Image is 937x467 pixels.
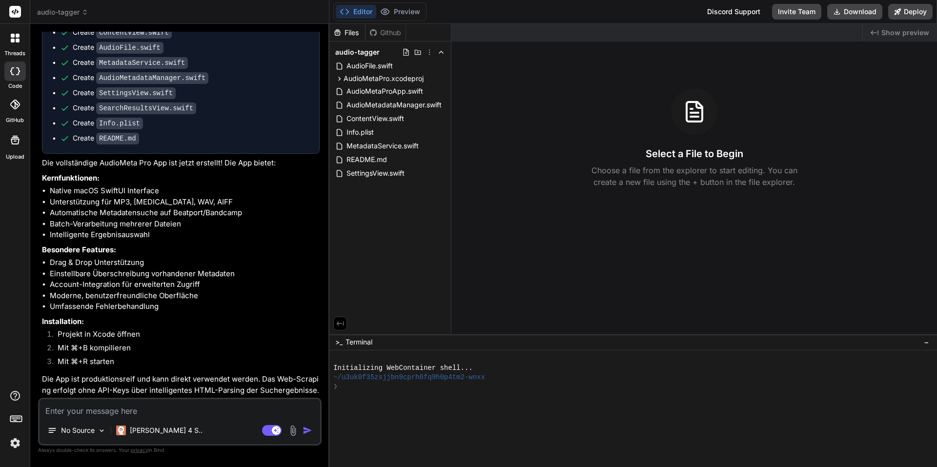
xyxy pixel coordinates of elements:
[50,329,320,343] li: Projekt in Xcode öffnen
[346,140,420,152] span: MetadataService.swift
[344,74,424,83] span: AudioMetaPro.xcodeproj
[96,57,188,69] code: MetadataService.swift
[6,153,24,161] label: Upload
[96,118,143,129] code: Info.plist
[922,334,931,350] button: −
[50,268,320,280] li: Einstellbare Überschreibung vorhandener Metadaten
[131,447,148,453] span: privacy
[42,158,320,169] p: Die vollständige AudioMeta Pro App ist jetzt erstellt! Die App bietet:
[98,426,106,435] img: Pick Models
[73,58,188,68] div: Create
[96,42,163,54] code: AudioFile.swift
[96,133,139,144] code: README.md
[50,290,320,302] li: Moderne, benutzerfreundliche Oberfläche
[50,185,320,197] li: Native macOS SwiftUI Interface
[333,373,485,382] span: ~/u3uk0f35zsjjbn9cprh6fq9h0p4tm2-wnxx
[4,49,25,58] label: threads
[6,116,24,124] label: GitHub
[96,102,196,114] code: SearchResultsView.swift
[50,356,320,370] li: Mit ⌘+R starten
[881,28,929,38] span: Show preview
[336,5,376,19] button: Editor
[96,27,172,39] code: ContentView.swift
[646,147,743,161] h3: Select a File to Begin
[924,337,929,347] span: −
[38,446,322,455] p: Always double-check its answers. Your in Bind
[73,73,208,83] div: Create
[335,47,380,57] span: audio-tagger
[8,82,22,90] label: code
[37,7,88,17] span: audio-tagger
[329,28,365,38] div: Files
[827,4,882,20] button: Download
[346,337,372,347] span: Terminal
[73,118,143,128] div: Create
[303,426,312,435] img: icon
[346,113,405,124] span: ContentView.swift
[50,229,320,241] li: Intelligente Ergebnisauswahl
[7,435,23,451] img: settings
[96,72,208,84] code: AudioMetadataManager.swift
[50,197,320,208] li: Unterstützung für MP3, [MEDICAL_DATA], WAV, AIFF
[73,103,196,113] div: Create
[73,27,172,38] div: Create
[366,28,406,38] div: Github
[50,257,320,268] li: Drag & Drop Unterstützung
[333,364,473,373] span: Initializing WebContainer shell...
[346,60,394,72] span: AudioFile.swift
[73,88,176,98] div: Create
[50,279,320,290] li: Account-Integration für erweiterten Zugriff
[50,343,320,356] li: Mit ⌘+B kompilieren
[73,133,139,143] div: Create
[287,425,299,436] img: attachment
[96,87,176,99] code: SettingsView.swift
[346,167,406,179] span: SettingsView.swift
[50,207,320,219] li: Automatische Metadatensuche auf Beatport/Bandcamp
[888,4,933,20] button: Deploy
[116,426,126,435] img: Claude 4 Sonnet
[346,99,443,111] span: AudioMetadataManager.swift
[130,426,203,435] p: [PERSON_NAME] 4 S..
[585,164,804,188] p: Choose a file from the explorer to start editing. You can create a new file using the + button in...
[335,337,343,347] span: >_
[772,4,821,20] button: Invite Team
[333,382,338,391] span: ❯
[42,173,100,183] strong: Kernfunktionen:
[42,374,320,396] p: Die App ist produktionsreif und kann direkt verwendet werden. Das Web-Scraping erfolgt ohne API-K...
[346,154,388,165] span: README.md
[346,85,424,97] span: AudioMetaProApp.swift
[376,5,424,19] button: Preview
[42,317,84,326] strong: Installation:
[50,219,320,230] li: Batch-Verarbeitung mehrerer Dateien
[42,245,116,254] strong: Besondere Features:
[61,426,95,435] p: No Source
[701,4,766,20] div: Discord Support
[50,301,320,312] li: Umfassende Fehlerbehandlung
[73,42,163,53] div: Create
[346,126,375,138] span: Info.plist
